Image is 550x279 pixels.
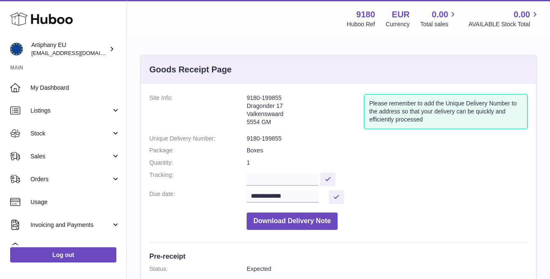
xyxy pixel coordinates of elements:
span: Invoicing and Payments [30,221,111,229]
img: artiphany@artiphany.eu [10,43,23,55]
dt: Site Info: [149,94,247,130]
div: Please remember to add the Unique Delivery Number to the address so that your delivery can be qui... [364,94,528,129]
dd: 9180-199855 [247,135,528,143]
span: My Dashboard [30,84,120,92]
dd: Expected [247,265,528,273]
strong: EUR [392,9,410,20]
dt: Unique Delivery Number: [149,135,247,143]
span: Stock [30,130,111,138]
dt: Status: [149,265,247,273]
span: Usage [30,198,120,206]
dt: Quantity: [149,159,247,167]
a: Log out [10,247,116,262]
dt: Tracking: [149,171,247,186]
h3: Pre-receipt [149,251,528,261]
span: Total sales [420,20,458,28]
div: Artiphany EU [31,41,107,57]
dt: Due date: [149,190,247,204]
span: 0.00 [514,9,530,20]
span: Sales [30,152,111,160]
a: 0.00 Total sales [420,9,458,28]
dt: Package: [149,146,247,155]
span: AVAILABLE Stock Total [468,20,540,28]
span: Cases [30,244,120,252]
address: 9180-199855 Dragonder 17 Valkenswaard 5554 GM [247,94,364,130]
div: Huboo Ref [347,20,375,28]
h3: Goods Receipt Page [149,64,232,75]
span: 0.00 [432,9,448,20]
dd: 1 [247,159,528,167]
a: 0.00 AVAILABLE Stock Total [468,9,540,28]
strong: 9180 [356,9,375,20]
div: Currency [386,20,410,28]
span: Listings [30,107,111,115]
span: [EMAIL_ADDRESS][DOMAIN_NAME] [31,50,124,56]
button: Download Delivery Note [247,213,338,230]
span: Orders [30,175,111,183]
dd: Boxes [247,146,528,155]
